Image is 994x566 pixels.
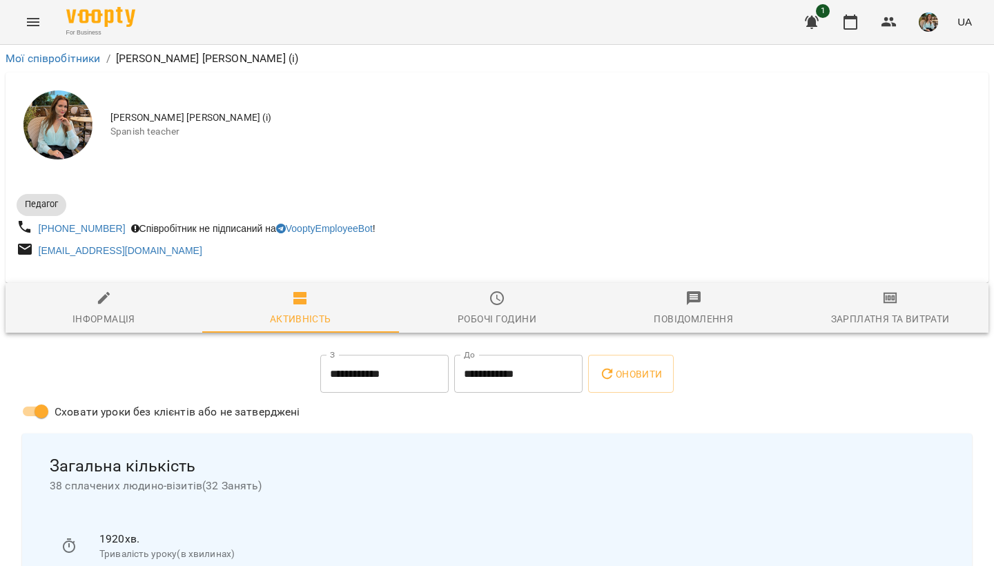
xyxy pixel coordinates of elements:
button: UA [952,9,977,35]
img: Киречук Валерія Володимирівна (і) [23,90,92,159]
span: [PERSON_NAME] [PERSON_NAME] (і) [110,111,977,125]
button: Menu [17,6,50,39]
span: UA [957,14,972,29]
a: [PHONE_NUMBER] [39,223,126,234]
li: / [106,50,110,67]
div: Повідомлення [654,311,733,327]
span: Педагог [17,198,66,211]
span: For Business [66,28,135,37]
div: Зарплатня та Витрати [831,311,950,327]
a: VooptyEmployeeBot [276,223,373,234]
p: Тривалість уроку(в хвилинах) [99,547,933,561]
nav: breadcrumb [6,50,988,67]
span: 1 [816,4,830,18]
button: Оновити [588,355,673,393]
a: Мої співробітники [6,52,101,65]
div: Інформація [72,311,135,327]
span: Сховати уроки без клієнтів або не затверджені [55,404,300,420]
img: Voopty Logo [66,7,135,27]
div: Активність [270,311,331,327]
span: 38 сплачених людино-візитів ( 32 Занять ) [50,478,944,494]
span: Оновити [599,366,662,382]
a: [EMAIL_ADDRESS][DOMAIN_NAME] [39,245,202,256]
span: Spanish teacher [110,125,977,139]
p: [PERSON_NAME] [PERSON_NAME] (і) [116,50,299,67]
div: Співробітник не підписаний на ! [128,219,378,238]
span: Загальна кількість [50,456,944,477]
p: 1920 хв. [99,531,933,547]
div: Робочі години [458,311,536,327]
img: 856b7ccd7d7b6bcc05e1771fbbe895a7.jfif [919,12,938,32]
